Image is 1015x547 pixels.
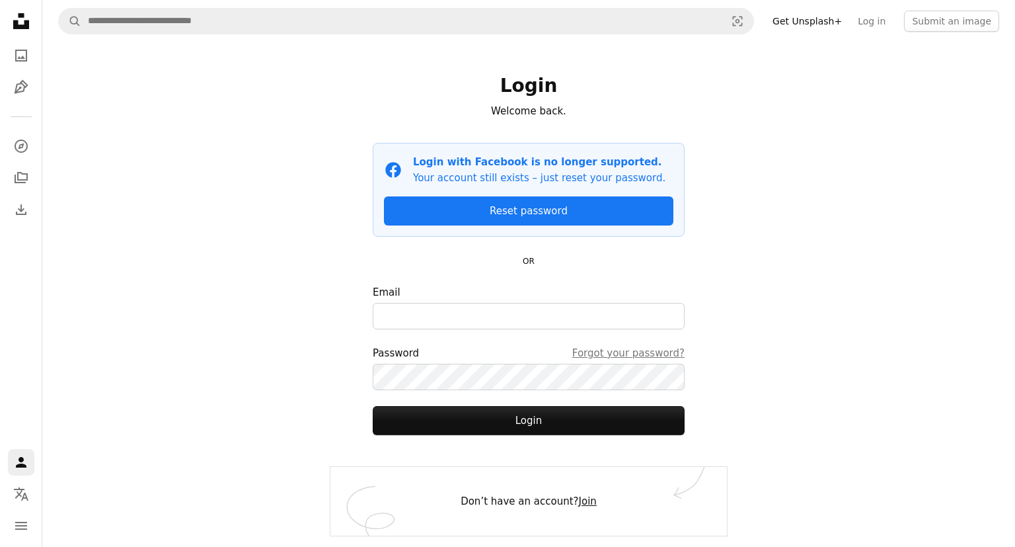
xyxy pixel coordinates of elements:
[8,513,34,539] button: Menu
[8,449,34,476] a: Log in / Sign up
[8,133,34,159] a: Explore
[373,103,685,119] p: Welcome back.
[8,196,34,223] a: Download History
[373,345,685,361] div: Password
[523,257,535,266] small: OR
[8,165,34,191] a: Collections
[330,467,727,536] div: Don’t have an account?
[904,11,999,32] button: Submit an image
[572,345,685,361] a: Forgot your password?
[8,8,34,37] a: Home — Unsplash
[373,364,685,390] input: PasswordForgot your password?
[722,9,753,34] button: Visual search
[58,8,754,34] form: Find visuals sitewide
[579,495,597,507] a: Join
[373,303,685,329] input: Email
[765,11,850,32] a: Get Unsplash+
[373,74,685,98] h1: Login
[413,154,665,170] p: Login with Facebook is no longer supported.
[413,170,665,186] p: Your account still exists – just reset your password.
[8,481,34,507] button: Language
[384,196,673,226] a: Reset password
[8,42,34,69] a: Photos
[373,406,685,435] button: Login
[59,9,81,34] button: Search Unsplash
[850,11,893,32] a: Log in
[8,74,34,101] a: Illustrations
[373,284,685,329] label: Email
